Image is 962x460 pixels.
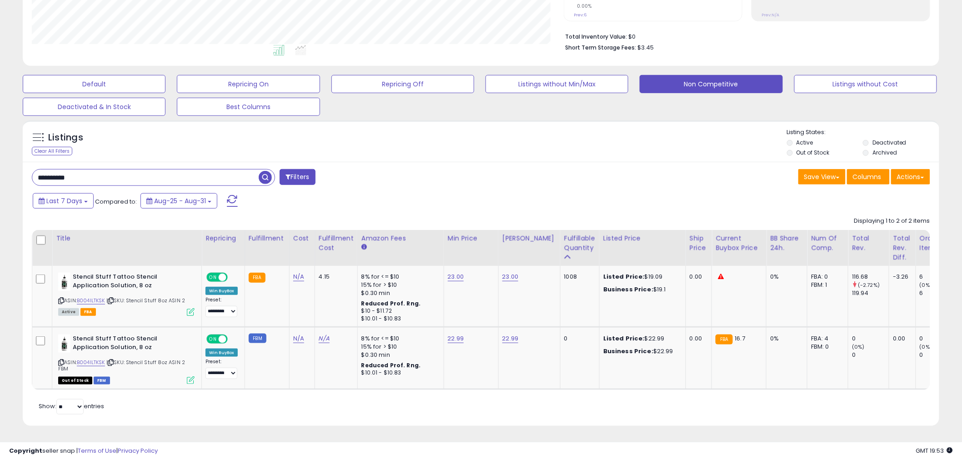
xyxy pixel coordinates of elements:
b: Business Price: [603,285,653,294]
div: Fulfillment [249,234,286,243]
div: Repricing [205,234,241,243]
span: ON [207,274,219,281]
b: Total Inventory Value: [565,33,627,40]
b: Stencil Stuff Tattoo Stencil Application Solution, 8 oz [73,335,183,354]
small: (0%) [920,343,932,350]
div: 119.94 [852,289,889,297]
div: $22.99 [603,335,679,343]
span: Compared to: [95,197,137,206]
div: FBM: 0 [811,343,841,351]
div: $19.09 [603,273,679,281]
small: Prev: 6 [574,12,586,18]
div: $0.30 min [361,351,437,359]
a: Privacy Policy [118,446,158,455]
button: Repricing Off [331,75,474,93]
span: | SKU: Stencil Stuff 8oz ASIN 2 FBM [58,359,185,372]
a: Terms of Use [78,446,116,455]
p: Listing States: [787,128,939,137]
div: FBM: 1 [811,281,841,289]
div: Preset: [205,297,238,317]
span: All listings currently available for purchase on Amazon [58,308,79,316]
div: 4.15 [319,273,351,281]
label: Active [797,139,813,146]
span: Show: entries [39,402,104,410]
a: N/A [293,272,304,281]
button: Actions [891,169,930,185]
h5: Listings [48,131,83,144]
div: Preset: [205,359,238,379]
img: 31YI5YmKSuL._SL40_.jpg [58,273,70,291]
span: 2025-09-8 19:53 GMT [916,446,953,455]
b: Business Price: [603,347,653,355]
div: ASIN: [58,273,195,315]
div: 0 [564,335,592,343]
div: Ordered Items [920,234,953,253]
div: $10 - $11.72 [361,307,437,315]
div: Total Rev. Diff. [893,234,912,262]
div: BB Share 24h. [770,234,803,253]
div: $10.01 - $10.83 [361,315,437,323]
b: Reduced Prof. Rng. [361,361,421,369]
div: 6 [920,289,957,297]
div: [PERSON_NAME] [502,234,556,243]
li: $0 [565,30,923,41]
button: Non Competitive [640,75,782,93]
small: (-2.72%) [858,281,880,289]
div: Total Rev. [852,234,885,253]
span: All listings that are currently out of stock and unavailable for purchase on Amazon [58,377,92,385]
a: 23.00 [502,272,519,281]
a: N/A [293,334,304,343]
button: Default [23,75,165,93]
div: 0 [852,351,889,359]
div: 15% for > $10 [361,343,437,351]
img: 31YI5YmKSuL._SL40_.jpg [58,335,70,353]
span: Aug-25 - Aug-31 [154,196,206,205]
small: (0%) [852,343,865,350]
a: B004ILTKSK [77,359,105,366]
button: Last 7 Days [33,193,94,209]
button: Filters [280,169,315,185]
div: FBA: 4 [811,335,841,343]
small: FBM [249,334,266,343]
a: N/A [319,334,330,343]
label: Archived [872,149,897,156]
span: ON [207,335,219,343]
div: 0% [770,273,800,281]
small: (0%) [920,281,932,289]
div: 0.00 [690,335,705,343]
div: Win BuyBox [205,349,238,357]
label: Out of Stock [797,149,830,156]
small: Amazon Fees. [361,243,367,251]
div: Min Price [448,234,495,243]
button: Save View [798,169,846,185]
div: 0.00 [690,273,705,281]
b: Listed Price: [603,272,645,281]
button: Best Columns [177,98,320,116]
div: 6 [920,273,957,281]
small: Prev: N/A [762,12,779,18]
span: FBA [80,308,96,316]
div: seller snap | | [9,447,158,455]
div: 15% for > $10 [361,281,437,289]
a: 22.99 [502,334,519,343]
strong: Copyright [9,446,42,455]
div: 8% for <= $10 [361,273,437,281]
span: OFF [226,274,241,281]
div: 0 [852,335,889,343]
button: Aug-25 - Aug-31 [140,193,217,209]
b: Listed Price: [603,334,645,343]
div: Displaying 1 to 2 of 2 items [854,217,930,225]
a: B004ILTKSK [77,297,105,305]
small: FBA [716,335,732,345]
small: FBA [249,273,266,283]
span: $3.45 [637,43,654,52]
span: | SKU: Stencil Stuff 8oz ASIN 2 [106,297,185,304]
span: FBM [94,377,110,385]
b: Stencil Stuff Tattoo Stencil Application Solution, 8 oz [73,273,183,292]
div: Current Buybox Price [716,234,762,253]
div: Cost [293,234,311,243]
div: 8% for <= $10 [361,335,437,343]
small: 0.00% [574,3,592,10]
div: Amazon Fees [361,234,440,243]
div: ASIN: [58,335,195,383]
